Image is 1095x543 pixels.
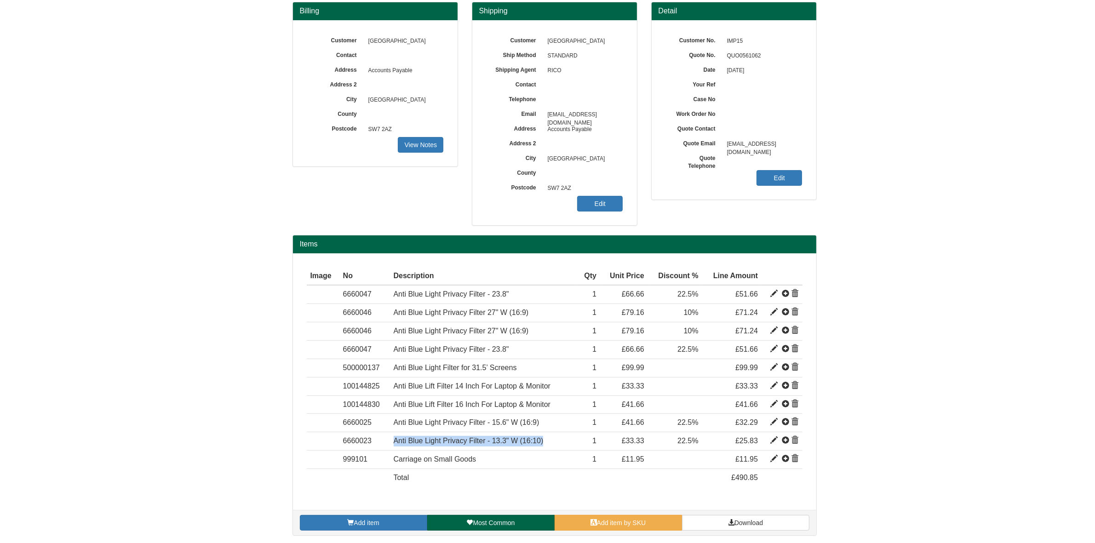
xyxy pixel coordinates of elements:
span: £33.33 [622,382,644,390]
label: Quote No. [665,49,722,59]
h3: Billing [300,7,451,15]
span: 22.5% [677,290,698,298]
span: Anti Blue Light Privacy Filter - 15.6" W (16:9) [394,418,539,426]
span: [GEOGRAPHIC_DATA] [364,93,444,108]
span: Anti Blue Light Privacy Filter 27" W (16:9) [394,327,529,335]
td: 6660047 [339,285,390,303]
td: 6660025 [339,414,390,432]
span: 1 [592,418,596,426]
label: City [486,152,543,162]
label: Case No [665,93,722,103]
span: Anti Blue Light Privacy Filter 27" W (16:9) [394,309,529,316]
label: Telephone [486,93,543,103]
span: [GEOGRAPHIC_DATA] [543,34,623,49]
th: Qty [578,267,600,286]
h3: Shipping [479,7,630,15]
td: 500000137 [339,359,390,377]
td: 100144830 [339,395,390,414]
label: Address [307,63,364,74]
span: 10% [684,309,699,316]
label: County [307,108,364,118]
td: 6660023 [339,432,390,451]
label: Address 2 [486,137,543,148]
label: Customer [486,34,543,45]
span: £51.66 [735,290,758,298]
td: Total [390,469,578,486]
span: £71.24 [735,309,758,316]
label: Work Order No [665,108,722,118]
span: £41.66 [622,418,644,426]
th: Line Amount [702,267,762,286]
span: £11.95 [622,455,644,463]
span: £79.16 [622,309,644,316]
label: Customer No. [665,34,722,45]
span: Carriage on Small Goods [394,455,476,463]
label: Quote Contact [665,122,722,133]
label: Postcode [486,181,543,192]
span: [EMAIL_ADDRESS][DOMAIN_NAME] [722,137,803,152]
span: £490.85 [731,474,758,481]
h3: Detail [659,7,809,15]
span: Add item [354,519,379,526]
span: Accounts Payable [364,63,444,78]
label: Quote Telephone [665,152,722,170]
span: £41.66 [622,400,644,408]
span: £99.99 [735,364,758,372]
span: 1 [592,382,596,390]
span: Anti Blue Light Privacy Filter - 23.8" [394,345,509,353]
span: 1 [592,437,596,445]
label: Email [486,108,543,118]
span: £25.83 [735,437,758,445]
td: 6660046 [339,304,390,322]
span: STANDARD [543,49,623,63]
td: 999101 [339,451,390,469]
span: £99.99 [622,364,644,372]
a: Edit [757,170,802,186]
th: No [339,267,390,286]
span: 10% [684,327,699,335]
label: Address [486,122,543,133]
span: £32.29 [735,418,758,426]
label: Shipping Agent [486,63,543,74]
label: County [486,166,543,177]
label: Contact [486,78,543,89]
td: 100144825 [339,377,390,395]
label: Quote Email [665,137,722,148]
label: Address 2 [307,78,364,89]
span: SW7 2AZ [364,122,444,137]
span: £51.66 [735,345,758,353]
span: £71.24 [735,327,758,335]
a: Download [682,515,809,531]
span: [DATE] [722,63,803,78]
span: 1 [592,455,596,463]
span: [EMAIL_ADDRESS][DOMAIN_NAME] [543,108,623,122]
span: RICO [543,63,623,78]
span: QUO0561062 [722,49,803,63]
span: Accounts Payable [543,122,623,137]
span: £79.16 [622,327,644,335]
span: Anti Blue Light Privacy Filter - 23.8" [394,290,509,298]
span: 22.5% [677,418,698,426]
label: Customer [307,34,364,45]
td: 6660047 [339,341,390,359]
span: £11.95 [735,455,758,463]
span: Download [734,519,763,526]
span: 1 [592,309,596,316]
label: Ship Method [486,49,543,59]
th: Description [390,267,578,286]
label: Date [665,63,722,74]
th: Unit Price [600,267,648,286]
label: Contact [307,49,364,59]
span: SW7 2AZ [543,181,623,196]
span: 1 [592,400,596,408]
span: £41.66 [735,400,758,408]
span: £66.66 [622,345,644,353]
span: 1 [592,327,596,335]
label: Your Ref [665,78,722,89]
span: Add item by SKU [597,519,646,526]
span: £33.33 [735,382,758,390]
label: Postcode [307,122,364,133]
a: View Notes [398,137,443,153]
h2: Items [300,240,809,248]
span: 1 [592,345,596,353]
